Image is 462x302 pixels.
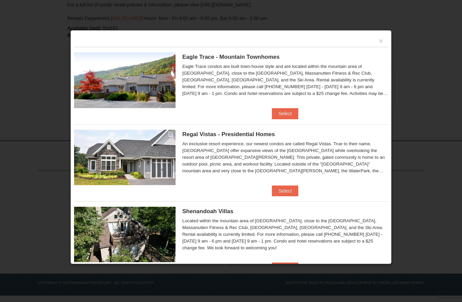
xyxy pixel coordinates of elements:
[182,141,388,174] div: An exclusive resort experience, our newest condos are called Regal Vistas. True to their name, [G...
[182,54,280,60] span: Eagle Trace - Mountain Townhomes
[272,185,299,196] button: Select
[182,208,233,215] span: Shenandoah Villas
[182,63,388,97] div: Eagle Trace condos are built town-house style and are located within the mountain area of [GEOGRA...
[182,131,275,137] span: Regal Vistas - Presidential Homes
[74,52,176,108] img: 19218983-1-9b289e55.jpg
[272,262,299,273] button: Select
[74,207,176,262] img: 19219019-2-e70bf45f.jpg
[182,218,388,251] div: Located within the mountain area of [GEOGRAPHIC_DATA], close to the [GEOGRAPHIC_DATA], Massanutte...
[379,37,383,44] button: ×
[74,130,176,185] img: 19218991-1-902409a9.jpg
[272,108,299,119] button: Select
